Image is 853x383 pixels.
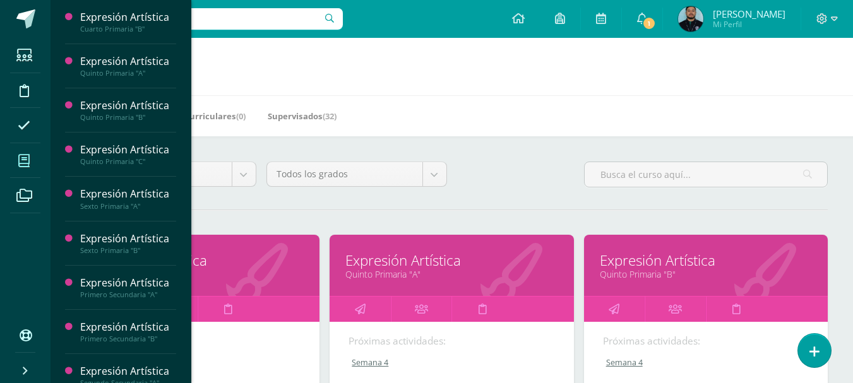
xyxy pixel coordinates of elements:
a: Expresión ArtísticaPrimero Secundaria "B" [80,320,176,343]
div: Próximas actividades: [349,334,554,348]
div: Sexto Primaria "A" [80,202,176,211]
a: Expresión Artística [600,250,812,270]
img: cb83c24c200120ea80b7b14cedb5cea0.png [678,6,703,32]
a: Semana 4 [603,357,810,368]
a: Expresión ArtísticaCuarto Primaria "B" [80,10,176,33]
a: Expresión ArtísticaSexto Primaria "B" [80,232,176,255]
div: Expresión Artística [80,54,176,69]
a: Quinto Primaria "B" [600,268,812,280]
a: Semana 4 [95,357,302,368]
div: Expresión Artística [80,320,176,334]
span: [PERSON_NAME] [713,8,785,20]
div: Quinto Primaria "B" [80,113,176,122]
div: Primero Secundaria "A" [80,290,176,299]
a: Expresión ArtísticaSexto Primaria "A" [80,187,176,210]
input: Busca el curso aquí... [585,162,827,187]
a: Expresión ArtísticaPrimero Secundaria "A" [80,276,176,299]
a: Supervisados(32) [268,106,337,126]
div: Sexto Primaria "B" [80,246,176,255]
div: Expresión Artística [80,232,176,246]
div: Expresión Artística [80,10,176,25]
div: Expresión Artística [80,187,176,201]
span: Todos los grados [277,162,413,186]
a: Expresión ArtísticaQuinto Primaria "C" [80,143,176,166]
a: Expresión ArtísticaQuinto Primaria "A" [80,54,176,78]
span: (0) [236,110,246,122]
a: Quinto Primaria "A" [345,268,558,280]
div: Quinto Primaria "C" [80,157,176,166]
div: Próximas actividades: [603,334,809,348]
a: Semana 4 [349,357,556,368]
div: Expresión Artística [80,98,176,113]
a: Cuarto Primaria "B" [92,268,304,280]
a: Mis Extracurriculares(0) [146,106,246,126]
a: Expresión Artística [345,250,558,270]
input: Busca un usuario... [59,8,343,30]
a: Expresión ArtísticaQuinto Primaria "B" [80,98,176,122]
a: Todos los grados [267,162,446,186]
span: (32) [323,110,337,122]
a: Expresión Artística [92,250,304,270]
div: Expresión Artística [80,143,176,157]
div: Expresión Artística [80,276,176,290]
div: Próximas actividades: [95,334,301,348]
div: Cuarto Primaria "B" [80,25,176,33]
div: Expresión Artística [80,364,176,379]
div: Quinto Primaria "A" [80,69,176,78]
span: 1 [642,16,656,30]
div: Primero Secundaria "B" [80,334,176,343]
span: Mi Perfil [713,19,785,30]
